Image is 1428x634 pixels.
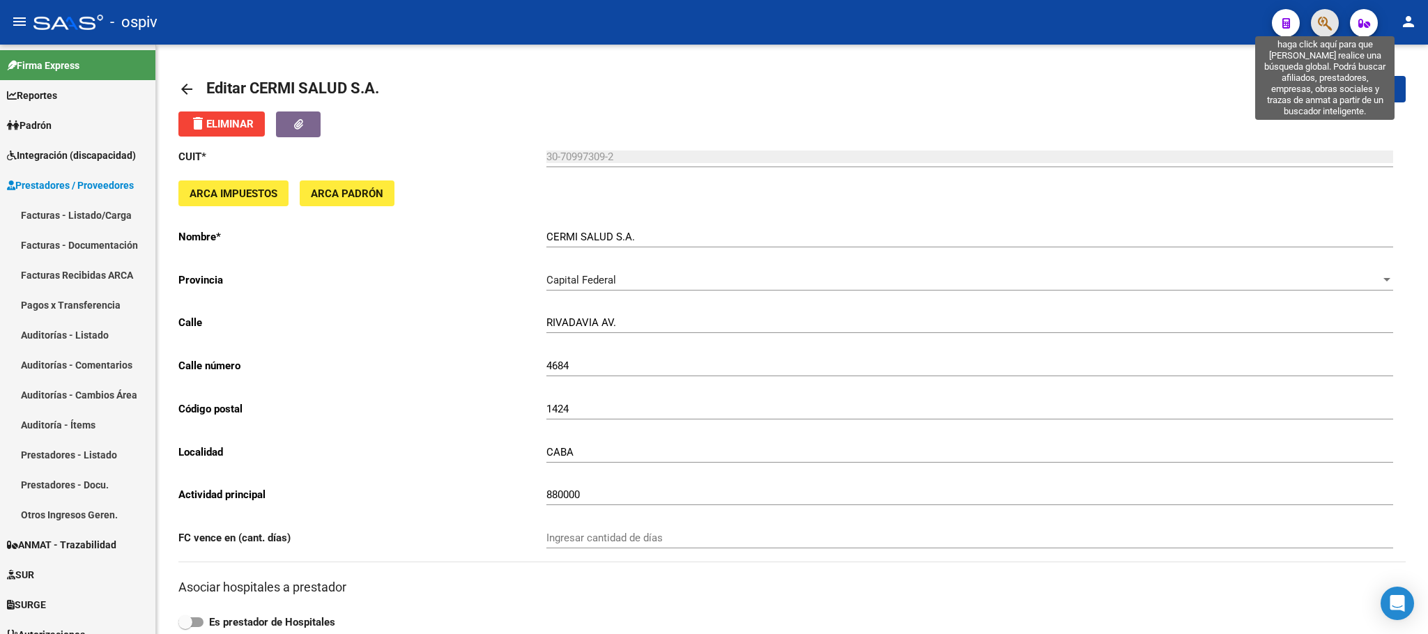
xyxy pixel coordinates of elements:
span: Editar CERMI SALUD S.A. [206,79,379,97]
span: ARCA Padrón [311,187,383,200]
span: SURGE [7,597,46,612]
span: Guardar cambios [1297,84,1395,96]
p: CUIT [178,149,546,164]
span: Reportes [7,88,57,103]
mat-icon: save [1280,80,1297,97]
button: ARCA Impuestos [178,180,289,206]
button: Guardar cambios [1269,76,1406,102]
span: Integración (discapacidad) [7,148,136,163]
p: Provincia [178,272,546,288]
span: ARCA Impuestos [190,187,277,200]
p: FC vence en (cant. días) [178,530,546,546]
span: SUR [7,567,34,582]
mat-icon: delete [190,115,206,132]
span: - ospiv [110,7,158,38]
span: Eliminar [190,118,254,130]
p: Nombre [178,229,546,245]
button: Eliminar [178,111,265,137]
p: Actividad principal [178,487,546,502]
p: Calle [178,315,546,330]
p: Localidad [178,444,546,460]
span: Padrón [7,118,52,133]
span: ANMAT - Trazabilidad [7,537,116,552]
h3: Asociar hospitales a prestador [178,578,1406,597]
p: Calle número [178,358,546,373]
strong: Es prestador de Hospitales [209,616,335,628]
mat-icon: arrow_back [178,81,195,98]
span: Prestadores / Proveedores [7,178,134,193]
mat-icon: person [1400,13,1417,30]
span: Capital Federal [546,274,616,286]
div: Open Intercom Messenger [1381,587,1414,620]
button: ARCA Padrón [300,180,394,206]
p: Código postal [178,401,546,417]
mat-icon: menu [11,13,28,30]
span: Firma Express [7,58,79,73]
